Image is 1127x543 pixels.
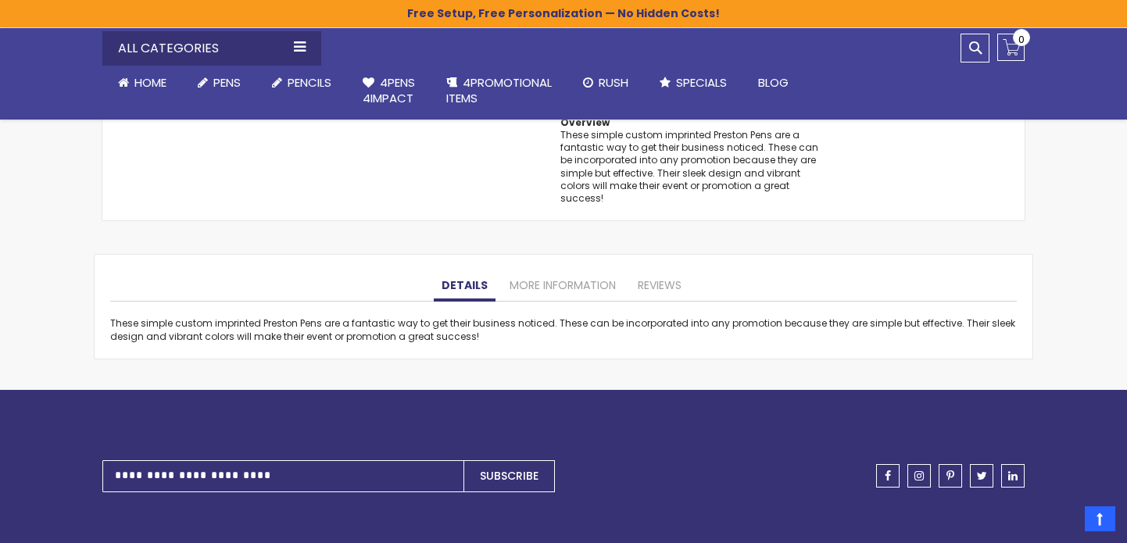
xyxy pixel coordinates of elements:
span: Home [134,74,166,91]
div: All Categories [102,31,321,66]
span: pinterest [946,470,954,481]
a: instagram [907,464,931,488]
div: These simple custom imprinted Preston Pens are a fantastic way to get their business noticed. The... [560,129,820,205]
span: 4PROMOTIONAL ITEMS [446,74,552,106]
a: 0 [997,34,1025,61]
span: Pens [213,74,241,91]
a: pinterest [939,464,962,488]
a: Blog [742,66,804,100]
span: Specials [676,74,727,91]
button: Subscribe [463,460,555,492]
a: Home [102,66,182,100]
a: Rush [567,66,644,100]
span: 0 [1018,32,1025,47]
span: facebook [885,470,891,481]
a: Pencils [256,66,347,100]
span: twitter [977,470,987,481]
a: linkedin [1001,464,1025,488]
a: Pens [182,66,256,100]
strong: Overview [560,116,610,129]
span: Subscribe [480,468,538,484]
a: 4Pens4impact [347,66,431,116]
a: twitter [970,464,993,488]
a: Top [1085,506,1115,531]
span: Rush [599,74,628,91]
span: Blog [758,74,789,91]
a: 4PROMOTIONALITEMS [431,66,567,116]
a: Specials [644,66,742,100]
a: Reviews [630,270,689,302]
div: These simple custom imprinted Preston Pens are a fantastic way to get their business noticed. The... [110,317,1017,342]
a: More Information [502,270,624,302]
span: Pencils [288,74,331,91]
a: facebook [876,464,900,488]
span: linkedin [1008,470,1018,481]
a: Details [434,270,496,302]
span: instagram [914,470,924,481]
span: 4Pens 4impact [363,74,415,106]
